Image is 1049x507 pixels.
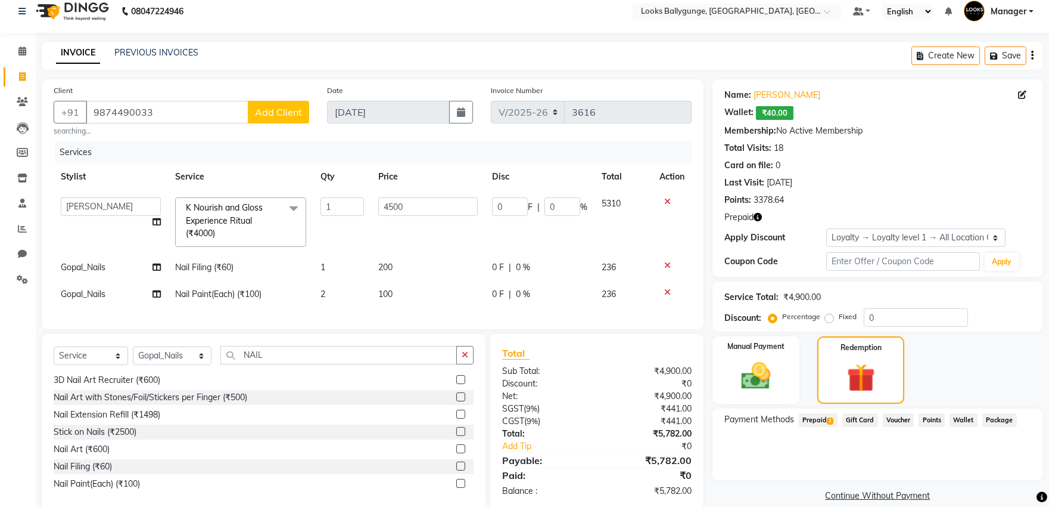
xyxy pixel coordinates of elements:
div: ( ) [493,403,597,415]
div: Service Total: [724,291,779,304]
div: Stick on Nails (₹2500) [54,426,136,438]
div: Apply Discount [724,231,827,244]
div: Discount: [724,312,761,324]
div: Nail Art (₹600) [54,443,110,456]
th: Stylist [54,163,168,190]
span: 100 [378,289,393,299]
div: Nail Extension Refill (₹1498) [54,409,160,421]
div: Points: [724,194,751,206]
span: 2 [320,289,325,299]
div: Balance : [493,485,597,497]
label: Redemption [841,342,882,353]
span: Prepaid [724,211,754,224]
div: Net: [493,390,597,403]
div: ₹0 [614,440,701,453]
div: 18 [774,142,783,154]
span: Wallet [950,413,978,427]
div: Total Visits: [724,142,771,154]
span: 9% [527,416,538,426]
div: Paid: [493,468,597,483]
div: Total: [493,428,597,440]
img: _cash.svg [732,359,780,393]
span: 5310 [602,198,621,209]
div: Nail Art with Stones/Foil/Stickers per Finger (₹500) [54,391,247,404]
div: Coupon Code [724,255,827,268]
span: 1 [827,418,833,425]
label: Date [327,85,343,96]
div: No Active Membership [724,125,1031,137]
span: Prepaid [799,413,838,427]
div: [DATE] [767,177,792,189]
span: 9% [526,404,537,413]
div: ( ) [493,415,597,428]
span: | [509,288,511,301]
div: Discount: [493,378,597,390]
div: Payable: [493,453,597,468]
th: Total [594,163,652,190]
a: [PERSON_NAME] [754,89,820,101]
span: % [580,201,587,214]
a: PREVIOUS INVOICES [114,47,198,58]
span: Nail Paint(Each) (₹100) [175,289,262,299]
div: Nail Paint(Each) (₹100) [54,478,140,490]
label: Manual Payment [727,341,785,352]
span: Gopal_Nails [61,262,105,273]
span: SGST [502,403,524,414]
span: Add Client [255,106,302,118]
span: CGST [502,416,524,426]
span: K Nourish and Gloss Experience Ritual (₹4000) [186,202,263,239]
span: Payment Methods [724,413,794,426]
span: 236 [602,262,616,273]
label: Fixed [839,311,857,322]
span: F [528,201,533,214]
span: Nail Filing (₹60) [175,262,234,273]
span: Points [919,413,945,427]
span: Gopal_Nails [61,289,105,299]
div: ₹5,782.00 [597,453,701,468]
div: 3378.64 [754,194,784,206]
img: _gift.svg [838,360,884,395]
div: ₹5,782.00 [597,485,701,497]
input: Search by Name/Mobile/Email/Code [86,101,248,123]
div: ₹4,900.00 [597,365,701,378]
span: | [509,261,511,274]
div: ₹5,782.00 [597,428,701,440]
span: Voucher [883,413,914,427]
span: 236 [602,289,616,299]
label: Invoice Number [491,85,543,96]
div: 0 [776,159,780,172]
th: Action [652,163,692,190]
th: Qty [313,163,372,190]
button: Apply [985,253,1019,271]
th: Price [371,163,485,190]
span: ₹40.00 [756,106,793,120]
span: 0 F [492,261,504,274]
div: Wallet: [724,106,754,120]
div: ₹441.00 [597,415,701,428]
span: | [537,201,540,214]
img: Manager [964,1,985,21]
div: Services [55,141,701,163]
div: Sub Total: [493,365,597,378]
a: INVOICE [56,42,100,64]
div: Last Visit: [724,177,764,189]
div: Card on file: [724,159,773,172]
div: ₹0 [597,468,701,483]
a: Continue Without Payment [715,490,1041,502]
div: ₹4,900.00 [783,291,821,304]
button: Add Client [248,101,309,123]
span: Total [502,347,530,360]
span: 200 [378,262,393,273]
small: searching... [54,126,309,137]
div: ₹0 [597,378,701,390]
div: Membership: [724,125,776,137]
input: Enter Offer / Coupon Code [826,252,980,271]
span: Gift Card [842,413,878,427]
span: 0 % [516,288,530,301]
div: ₹441.00 [597,403,701,415]
label: Client [54,85,73,96]
span: 1 [320,262,325,273]
span: Package [982,413,1017,427]
th: Disc [485,163,594,190]
th: Service [168,163,313,190]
